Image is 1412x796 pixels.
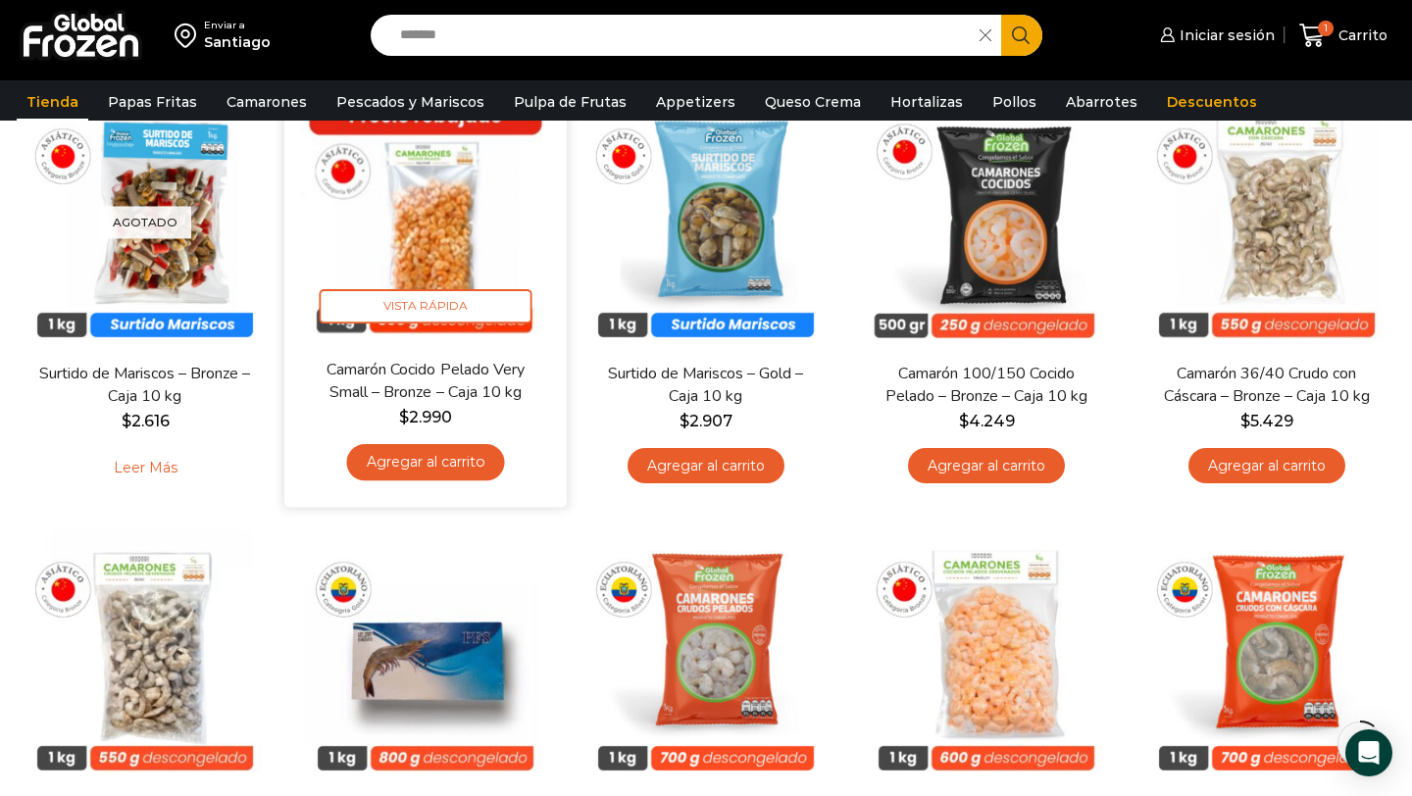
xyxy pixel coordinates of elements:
a: Abarrotes [1056,83,1147,121]
a: Papas Fritas [98,83,207,121]
a: Iniciar sesión [1155,16,1275,55]
a: Hortalizas [881,83,973,121]
span: Iniciar sesión [1175,25,1275,45]
a: Appetizers [646,83,745,121]
span: Carrito [1334,25,1387,45]
a: Agregar al carrito: “Camarón Cocido Pelado Very Small - Bronze - Caja 10 kg” [346,444,504,480]
img: address-field-icon.svg [175,19,204,52]
a: Pulpa de Frutas [504,83,636,121]
span: 1 [1318,21,1334,36]
bdi: 2.616 [122,412,170,430]
div: Open Intercom Messenger [1345,729,1392,776]
a: Camarón Cocido Pelado Very Small – Bronze – Caja 10 kg [312,358,539,404]
p: Agotado [99,206,191,238]
a: Agregar al carrito: “Camarón 36/40 Crudo con Cáscara - Bronze - Caja 10 kg” [1188,448,1345,484]
a: Pescados y Mariscos [327,83,494,121]
a: Tienda [17,83,88,121]
bdi: 5.429 [1240,412,1293,430]
a: Surtido de Mariscos – Gold – Caja 10 kg [593,363,819,408]
a: Agregar al carrito: “Camarón 100/150 Cocido Pelado - Bronze - Caja 10 kg” [908,448,1065,484]
a: Queso Crema [755,83,871,121]
span: $ [1240,412,1250,430]
span: $ [959,412,969,430]
a: Surtido de Mariscos – Bronze – Caja 10 kg [32,363,258,408]
a: Pollos [983,83,1046,121]
a: Camarón 36/40 Crudo con Cáscara – Bronze – Caja 10 kg [1154,363,1380,408]
a: Camarón 100/150 Cocido Pelado – Bronze – Caja 10 kg [874,363,1099,408]
span: $ [399,407,409,425]
div: Enviar a [204,19,271,32]
div: Santiago [204,32,271,52]
a: Camarones [217,83,317,121]
a: 1 Carrito [1294,13,1392,59]
bdi: 4.249 [959,412,1015,430]
button: Search button [1001,15,1042,56]
bdi: 2.990 [399,407,452,425]
span: $ [122,412,131,430]
a: Descuentos [1157,83,1267,121]
span: $ [680,412,689,430]
a: Agregar al carrito: “Surtido de Mariscos - Gold - Caja 10 kg” [628,448,784,484]
span: Vista Rápida [320,289,532,323]
a: Leé más sobre “Surtido de Mariscos - Bronze - Caja 10 kg” [83,448,208,489]
bdi: 2.907 [680,412,732,430]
